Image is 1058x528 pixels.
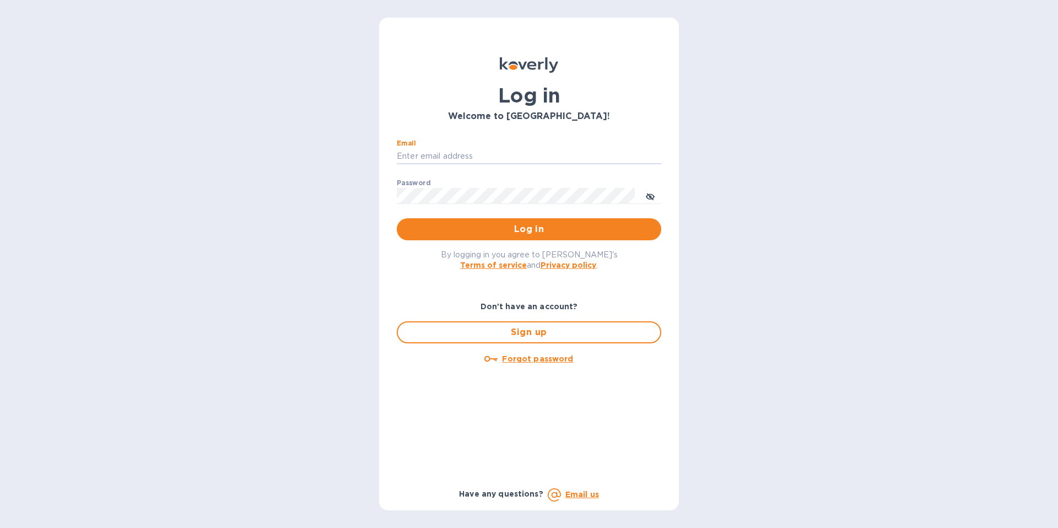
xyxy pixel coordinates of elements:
[541,261,596,270] a: Privacy policy
[397,321,661,343] button: Sign up
[500,57,558,73] img: Koverly
[460,261,527,270] a: Terms of service
[397,84,661,107] h1: Log in
[397,218,661,240] button: Log in
[397,111,661,122] h3: Welcome to [GEOGRAPHIC_DATA]!
[565,490,599,499] a: Email us
[397,180,430,186] label: Password
[502,354,573,363] u: Forgot password
[397,140,416,147] label: Email
[406,223,652,236] span: Log in
[397,148,661,165] input: Enter email address
[441,250,618,270] span: By logging in you agree to [PERSON_NAME]'s and .
[459,489,543,498] b: Have any questions?
[639,185,661,207] button: toggle password visibility
[481,302,578,311] b: Don't have an account?
[407,326,651,339] span: Sign up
